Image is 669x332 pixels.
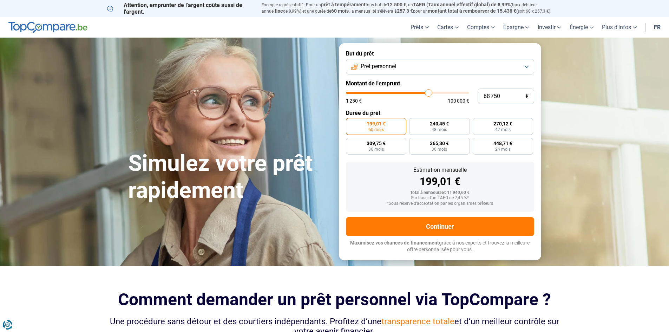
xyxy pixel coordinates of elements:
[367,141,386,146] span: 309,75 €
[107,2,253,15] p: Attention, emprunter de l'argent coûte aussi de l'argent.
[8,22,87,33] img: TopCompare
[352,190,529,195] div: Total à rembourser: 11 940,60 €
[352,176,529,187] div: 199,01 €
[493,121,512,126] span: 270,12 €
[346,110,534,116] label: Durée du prêt
[397,8,413,14] span: 257,3 €
[650,17,665,38] a: fr
[432,128,447,132] span: 48 mois
[448,98,469,103] span: 100 000 €
[346,98,362,103] span: 1 250 €
[533,17,565,38] a: Investir
[428,8,516,14] span: montant total à rembourser de 15.438 €
[368,128,384,132] span: 60 mois
[495,128,511,132] span: 42 mois
[413,2,511,7] span: TAEG (Taux annuel effectif global) de 8,99%
[433,17,463,38] a: Cartes
[387,2,406,7] span: 12.500 €
[331,8,349,14] span: 60 mois
[381,317,454,326] span: transparence totale
[361,63,396,70] span: Prêt personnel
[346,59,534,74] button: Prêt personnel
[128,150,330,204] h1: Simulez votre prêt rapidement
[107,290,562,309] h2: Comment demander un prêt personnel via TopCompare ?
[321,2,366,7] span: prêt à tempérament
[367,121,386,126] span: 199,01 €
[346,80,534,87] label: Montant de l'emprunt
[352,196,529,201] div: Sur base d'un TAEG de 7,45 %*
[565,17,598,38] a: Énergie
[463,17,499,38] a: Comptes
[346,240,534,253] p: grâce à nos experts et trouvez la meilleure offre personnalisée pour vous.
[352,167,529,173] div: Estimation mensuelle
[493,141,512,146] span: 448,71 €
[430,121,449,126] span: 240,45 €
[495,147,511,151] span: 24 mois
[352,201,529,206] div: *Sous réserve d'acceptation par les organismes prêteurs
[598,17,641,38] a: Plus d'infos
[275,8,283,14] span: fixe
[499,17,533,38] a: Épargne
[346,217,534,236] button: Continuer
[432,147,447,151] span: 30 mois
[525,93,529,99] span: €
[368,147,384,151] span: 36 mois
[350,240,439,246] span: Maximisez vos chances de financement
[406,17,433,38] a: Prêts
[346,50,534,57] label: But du prêt
[262,2,562,14] p: Exemple représentatif : Pour un tous but de , un (taux débiteur annuel de 8,99%) et une durée de ...
[430,141,449,146] span: 365,30 €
